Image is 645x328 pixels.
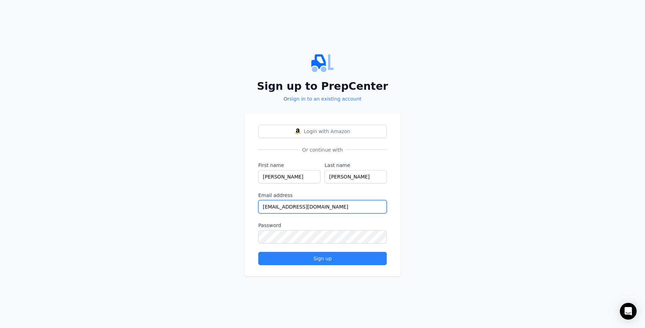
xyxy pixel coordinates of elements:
[289,96,361,102] a: sign in to an existing account
[295,129,301,134] img: Login with Amazon
[244,95,401,102] p: Or
[325,162,387,169] label: Last name
[258,192,387,199] label: Email address
[258,125,387,138] button: Login with AmazonLogin with Amazon
[258,162,320,169] label: First name
[244,52,401,74] img: PrepCenter
[620,303,637,320] div: Open Intercom Messenger
[244,80,401,93] h2: Sign up to PrepCenter
[258,252,387,265] button: Sign up
[304,128,350,135] span: Login with Amazon
[258,222,387,229] label: Password
[299,146,346,153] span: Or continue with
[264,255,381,262] div: Sign up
